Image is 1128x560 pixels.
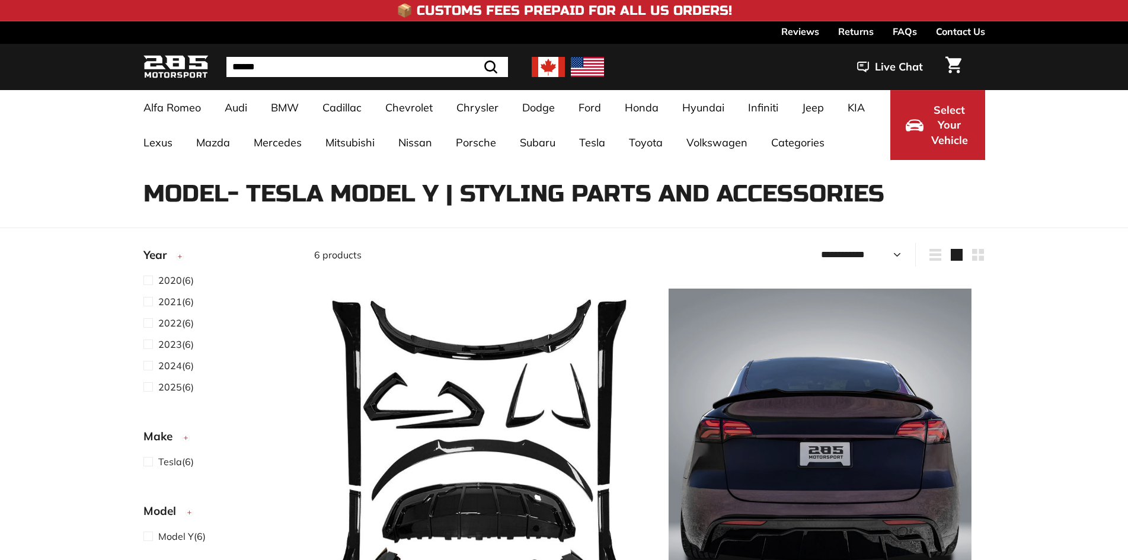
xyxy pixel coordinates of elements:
a: Hyundai [670,90,736,125]
a: Honda [613,90,670,125]
a: Dodge [510,90,567,125]
a: FAQs [893,21,917,41]
span: (6) [158,455,194,469]
h4: 📦 Customs Fees Prepaid for All US Orders! [397,4,732,18]
a: Categories [759,125,836,160]
a: Porsche [444,125,508,160]
span: (6) [158,359,194,373]
div: 6 products [314,248,650,262]
img: Logo_285_Motorsport_areodynamics_components [143,53,209,81]
a: Lexus [132,125,184,160]
a: Cadillac [311,90,373,125]
span: Year [143,247,175,264]
a: Tesla [567,125,617,160]
a: Infiniti [736,90,790,125]
a: Chrysler [445,90,510,125]
span: Select Your Vehicle [929,103,970,148]
span: 2024 [158,360,182,372]
button: Year [143,243,295,273]
span: Make [143,428,181,445]
span: 2020 [158,274,182,286]
span: 2025 [158,381,182,393]
a: Audi [213,90,259,125]
span: Live Chat [875,59,923,75]
a: Toyota [617,125,675,160]
a: Volkswagen [675,125,759,160]
input: Search [226,57,508,77]
a: Alfa Romeo [132,90,213,125]
a: Chevrolet [373,90,445,125]
span: Tesla [158,456,182,468]
span: (6) [158,337,194,351]
a: BMW [259,90,311,125]
button: Make [143,424,295,454]
span: (6) [158,529,206,543]
span: Model [143,503,185,520]
a: Returns [838,21,874,41]
a: Reviews [781,21,819,41]
span: 2021 [158,296,182,308]
a: Cart [938,47,969,87]
a: Subaru [508,125,567,160]
span: Model Y [158,530,194,542]
h1: Model- Tesla Model Y | Styling Parts and Accessories [143,181,985,207]
button: Live Chat [842,52,938,82]
span: 2023 [158,338,182,350]
a: Jeep [790,90,836,125]
a: Mitsubishi [314,125,386,160]
button: Model [143,499,295,529]
a: Nissan [386,125,444,160]
button: Select Your Vehicle [890,90,985,160]
span: (6) [158,380,194,394]
a: Mazda [184,125,242,160]
a: Ford [567,90,613,125]
span: 2022 [158,317,182,329]
a: Mercedes [242,125,314,160]
a: Contact Us [936,21,985,41]
span: (6) [158,316,194,330]
a: KIA [836,90,877,125]
span: (6) [158,273,194,287]
span: (6) [158,295,194,309]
